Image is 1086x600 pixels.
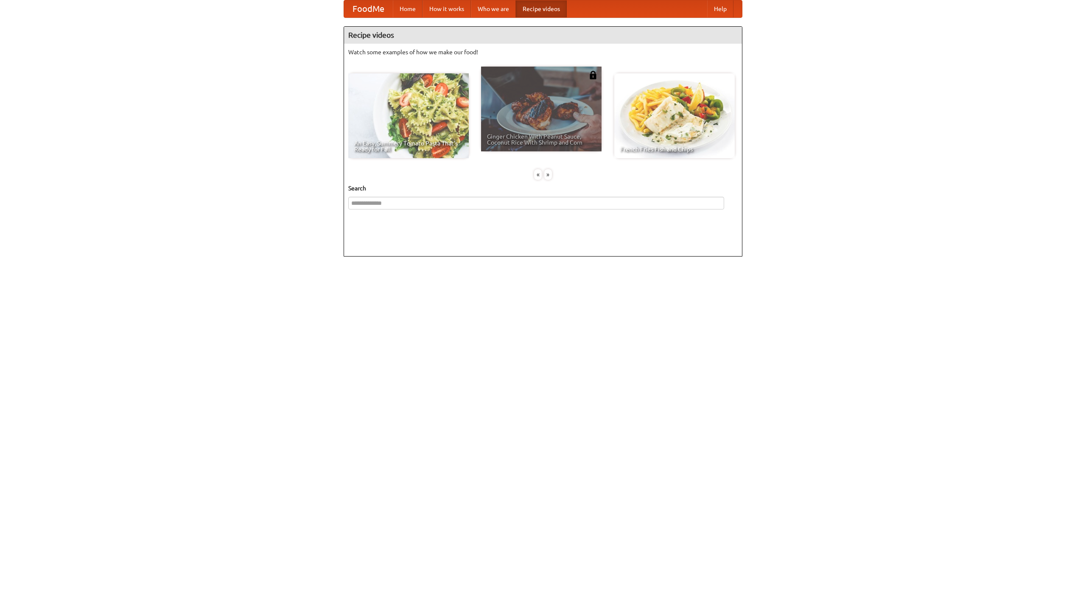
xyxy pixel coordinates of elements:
[614,73,735,158] a: French Fries Fish and Chips
[344,27,742,44] h4: Recipe videos
[354,140,463,152] span: An Easy, Summery Tomato Pasta That's Ready for Fall
[348,184,738,193] h5: Search
[707,0,733,17] a: Help
[589,71,597,79] img: 483408.png
[620,146,729,152] span: French Fries Fish and Chips
[344,0,393,17] a: FoodMe
[348,73,469,158] a: An Easy, Summery Tomato Pasta That's Ready for Fall
[423,0,471,17] a: How it works
[393,0,423,17] a: Home
[348,48,738,56] p: Watch some examples of how we make our food!
[516,0,567,17] a: Recipe videos
[544,169,552,180] div: »
[534,169,542,180] div: «
[471,0,516,17] a: Who we are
